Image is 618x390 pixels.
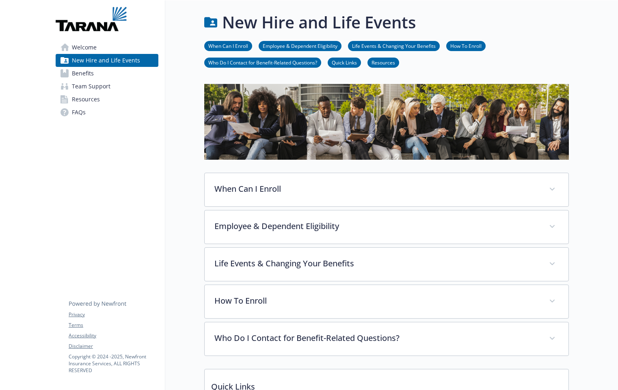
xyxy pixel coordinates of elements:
[56,67,158,80] a: Benefits
[69,332,158,339] a: Accessibility
[367,58,399,66] a: Resources
[72,80,110,93] span: Team Support
[56,41,158,54] a: Welcome
[72,54,140,67] span: New Hire and Life Events
[205,285,568,318] div: How To Enroll
[214,220,539,232] p: Employee & Dependent Eligibility
[214,295,539,307] p: How To Enroll
[69,353,158,374] p: Copyright © 2024 - 2025 , Newfront Insurance Services, ALL RIGHTS RESERVED
[205,248,568,281] div: Life Events & Changing Your Benefits
[446,42,486,49] a: How To Enroll
[56,80,158,93] a: Team Support
[69,343,158,350] a: Disclaimer
[348,42,440,49] a: Life Events & Changing Your Benefits
[72,41,97,54] span: Welcome
[222,10,416,34] h1: New Hire and Life Events
[72,106,86,119] span: FAQs
[56,93,158,106] a: Resources
[56,106,158,119] a: FAQs
[69,321,158,329] a: Terms
[205,173,568,206] div: When Can I Enroll
[205,210,568,244] div: Employee & Dependent Eligibility
[328,58,361,66] a: Quick Links
[205,322,568,356] div: Who Do I Contact for Benefit-Related Questions?
[214,257,539,270] p: Life Events & Changing Your Benefits
[214,332,539,344] p: Who Do I Contact for Benefit-Related Questions?
[72,93,100,106] span: Resources
[204,84,569,160] img: new hire page banner
[214,183,539,195] p: When Can I Enroll
[69,311,158,318] a: Privacy
[56,54,158,67] a: New Hire and Life Events
[259,42,341,49] a: Employee & Dependent Eligibility
[72,67,94,80] span: Benefits
[204,58,321,66] a: Who Do I Contact for Benefit-Related Questions?
[204,42,252,49] a: When Can I Enroll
